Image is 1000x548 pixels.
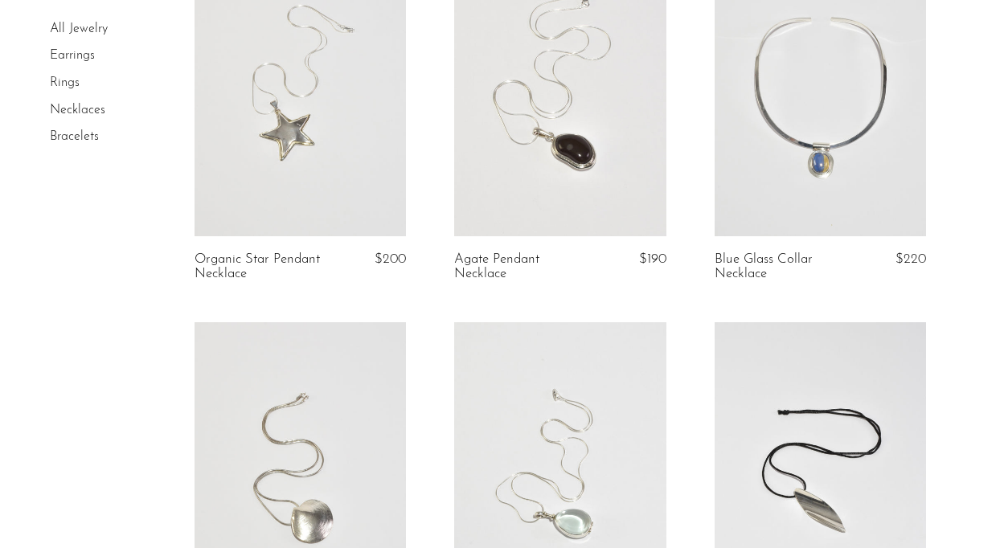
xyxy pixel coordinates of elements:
[715,252,853,282] a: Blue Glass Collar Necklace
[50,104,105,117] a: Necklaces
[50,76,80,89] a: Rings
[375,252,406,266] span: $200
[50,22,108,35] a: All Jewelry
[454,252,592,282] a: Agate Pendant Necklace
[50,50,95,63] a: Earrings
[50,130,99,143] a: Bracelets
[195,252,333,282] a: Organic Star Pendant Necklace
[639,252,666,266] span: $190
[895,252,926,266] span: $220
